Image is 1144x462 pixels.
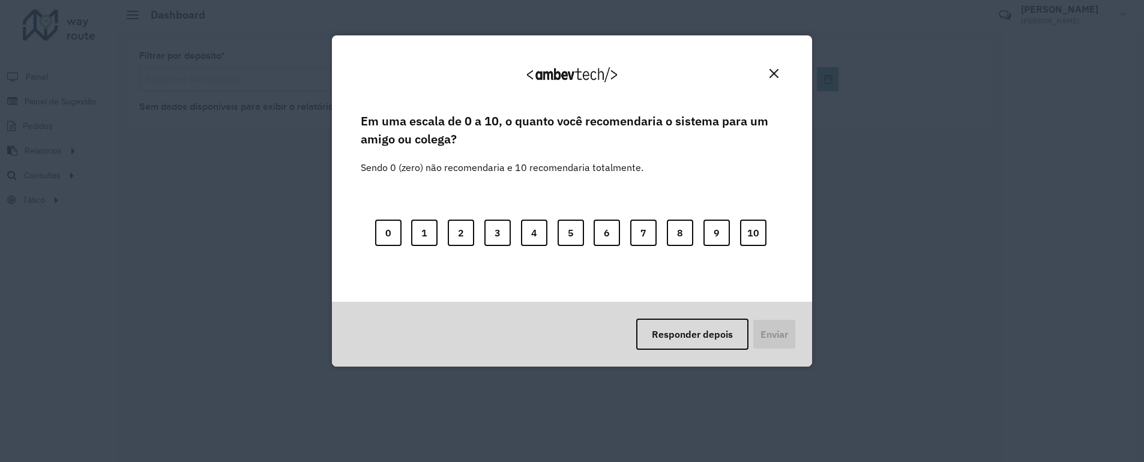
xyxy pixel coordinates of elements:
button: 3 [484,220,511,246]
img: Logo Ambevtech [527,67,617,82]
label: Sendo 0 (zero) não recomendaria e 10 recomendaria totalmente. [361,146,643,175]
button: 0 [375,220,402,246]
button: 10 [740,220,766,246]
button: 4 [521,220,547,246]
button: 9 [703,220,730,246]
button: Close [765,64,783,83]
button: 1 [411,220,438,246]
button: 2 [448,220,474,246]
button: Responder depois [636,319,748,350]
button: 8 [667,220,693,246]
label: Em uma escala de 0 a 10, o quanto você recomendaria o sistema para um amigo ou colega? [361,112,783,149]
button: 6 [594,220,620,246]
img: Close [769,69,778,78]
button: 5 [558,220,584,246]
button: 7 [630,220,657,246]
